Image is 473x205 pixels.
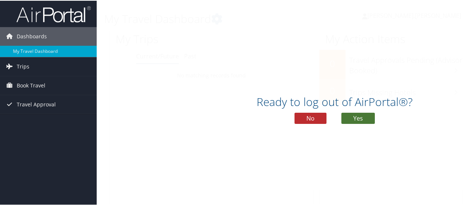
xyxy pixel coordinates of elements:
[341,112,375,123] button: Yes
[17,76,45,94] span: Book Travel
[17,95,56,113] span: Travel Approval
[295,112,326,123] button: No
[17,57,29,75] span: Trips
[17,26,47,45] span: Dashboards
[16,5,91,22] img: airportal-logo.png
